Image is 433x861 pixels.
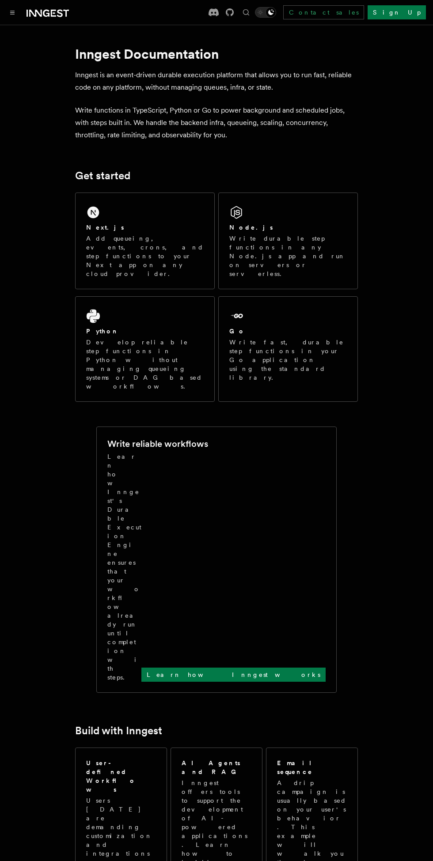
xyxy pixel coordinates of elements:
a: GoWrite fast, durable step functions in your Go application using the standard library. [218,296,358,402]
button: Find something... [241,7,251,18]
h2: Email sequence [277,759,347,776]
h2: Write reliable workflows [107,438,208,450]
p: Write durable step functions in any Node.js app and run on servers or serverless. [229,234,347,278]
p: Add queueing, events, crons, and step functions to your Next app on any cloud provider. [86,234,204,278]
p: Write functions in TypeScript, Python or Go to power background and scheduled jobs, with steps bu... [75,104,358,141]
a: Build with Inngest [75,725,162,737]
a: Learn how Inngest works [141,668,326,682]
h2: Next.js [86,223,124,232]
p: Learn how Inngest's Durable Execution Engine ensures that your workflow already run until complet... [107,452,141,682]
p: Develop reliable step functions in Python without managing queueing systems or DAG based workflows. [86,338,204,391]
h2: Python [86,327,119,336]
h2: Node.js [229,223,273,232]
p: Inngest is an event-driven durable execution platform that allows you to run fast, reliable code ... [75,69,358,94]
h2: Go [229,327,245,336]
a: Contact sales [283,5,364,19]
p: Write fast, durable step functions in your Go application using the standard library. [229,338,347,382]
h1: Inngest Documentation [75,46,358,62]
a: Get started [75,170,130,182]
h2: AI Agents and RAG [182,759,251,776]
a: Sign Up [368,5,426,19]
a: Node.jsWrite durable step functions in any Node.js app and run on servers or serverless. [218,193,358,289]
p: Learn how Inngest works [147,670,320,679]
h2: User-defined Workflows [86,759,156,794]
a: Next.jsAdd queueing, events, crons, and step functions to your Next app on any cloud provider. [75,193,215,289]
a: PythonDevelop reliable step functions in Python without managing queueing systems or DAG based wo... [75,296,215,402]
button: Toggle navigation [7,7,18,18]
button: Toggle dark mode [255,7,276,18]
